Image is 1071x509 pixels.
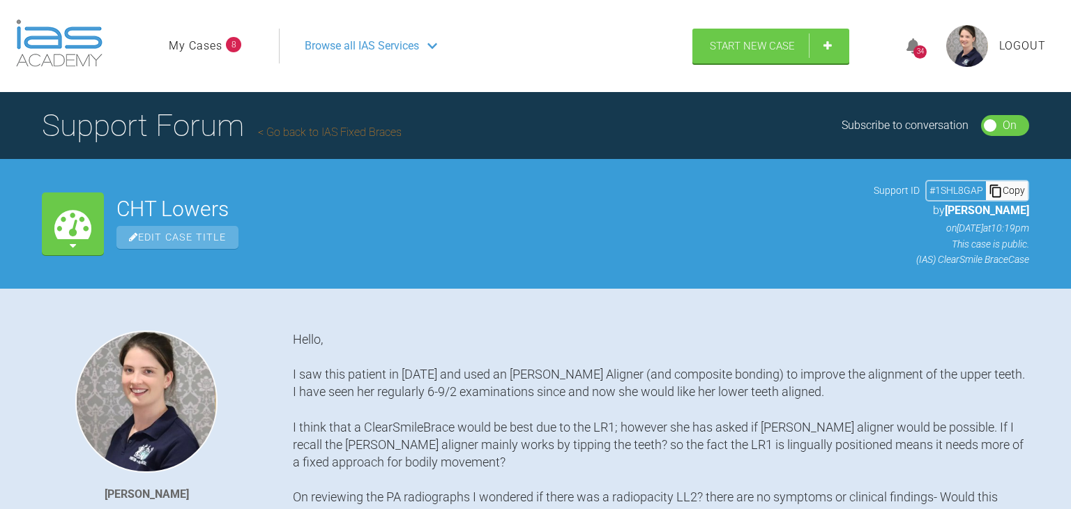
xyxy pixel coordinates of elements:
[305,37,419,55] span: Browse all IAS Services
[874,220,1029,236] p: on [DATE] at 10:19pm
[945,204,1029,217] span: [PERSON_NAME]
[999,37,1046,55] a: Logout
[226,37,241,52] span: 8
[692,29,849,63] a: Start New Case
[710,40,795,52] span: Start New Case
[258,126,402,139] a: Go back to IAS Fixed Braces
[169,37,222,55] a: My Cases
[874,236,1029,252] p: This case is public.
[105,485,189,503] div: [PERSON_NAME]
[42,101,402,150] h1: Support Forum
[116,199,861,220] h2: CHT Lowers
[874,183,920,198] span: Support ID
[116,226,238,249] span: Edit Case Title
[927,183,986,198] div: # 1SHL8GAP
[1003,116,1017,135] div: On
[913,45,927,59] div: 34
[874,202,1029,220] p: by
[874,252,1029,267] p: (IAS) ClearSmile Brace Case
[16,20,102,67] img: logo-light.3e3ef733.png
[842,116,969,135] div: Subscribe to conversation
[986,181,1028,199] div: Copy
[946,25,988,67] img: profile.png
[75,331,218,473] img: Hannah Hopkins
